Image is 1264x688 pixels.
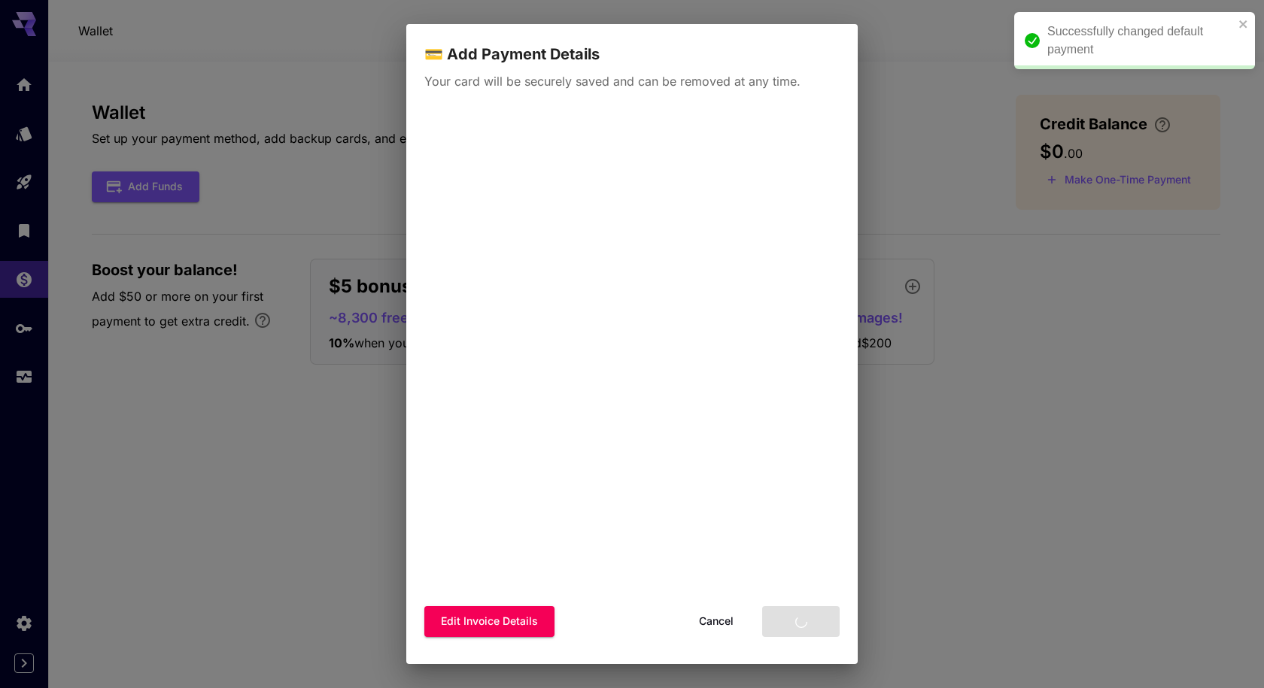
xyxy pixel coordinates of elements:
iframe: Secure payment input frame [421,105,843,597]
div: Successfully changed default payment [1047,23,1234,59]
h2: 💳 Add Payment Details [406,24,858,66]
button: Cancel [682,606,750,637]
button: close [1238,18,1249,30]
button: Edit invoice details [424,606,555,637]
p: Your card will be securely saved and can be removed at any time. [424,72,840,90]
